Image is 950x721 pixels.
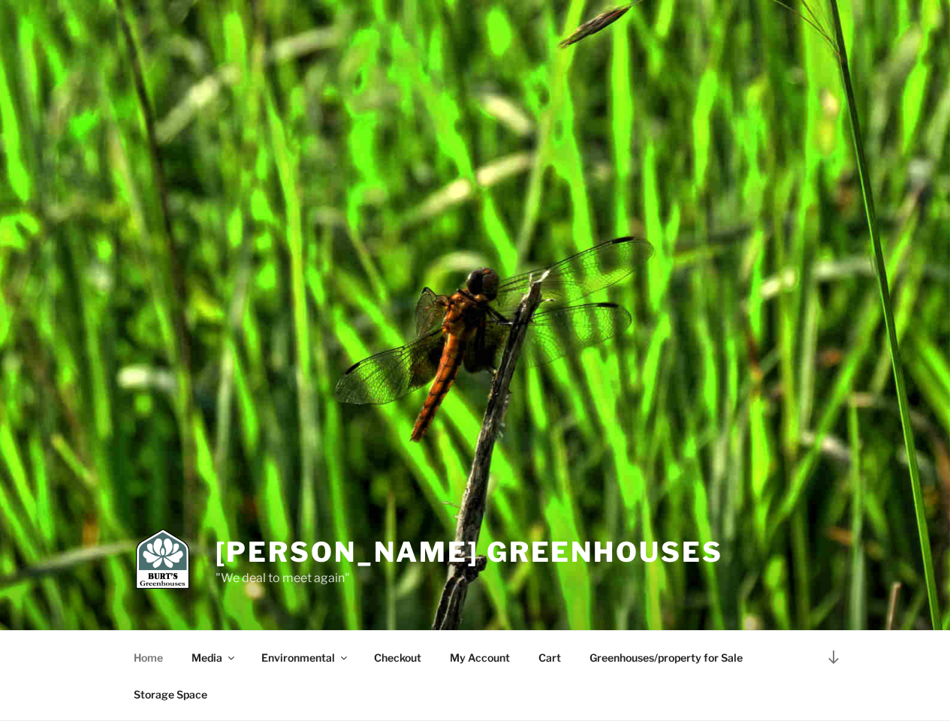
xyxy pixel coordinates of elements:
a: Cart [526,639,575,676]
a: Storage Space [121,676,221,713]
a: Environmental [249,639,359,676]
a: Media [179,639,246,676]
a: Home [121,639,176,676]
a: My Account [437,639,523,676]
a: Greenhouses/property for Sale [577,639,756,676]
p: "We deal to meet again" [216,569,723,587]
img: Burt's Greenhouses [136,529,189,589]
a: [PERSON_NAME] Greenhouses [216,535,723,569]
nav: Top Menu [121,639,830,713]
a: Checkout [361,639,435,676]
